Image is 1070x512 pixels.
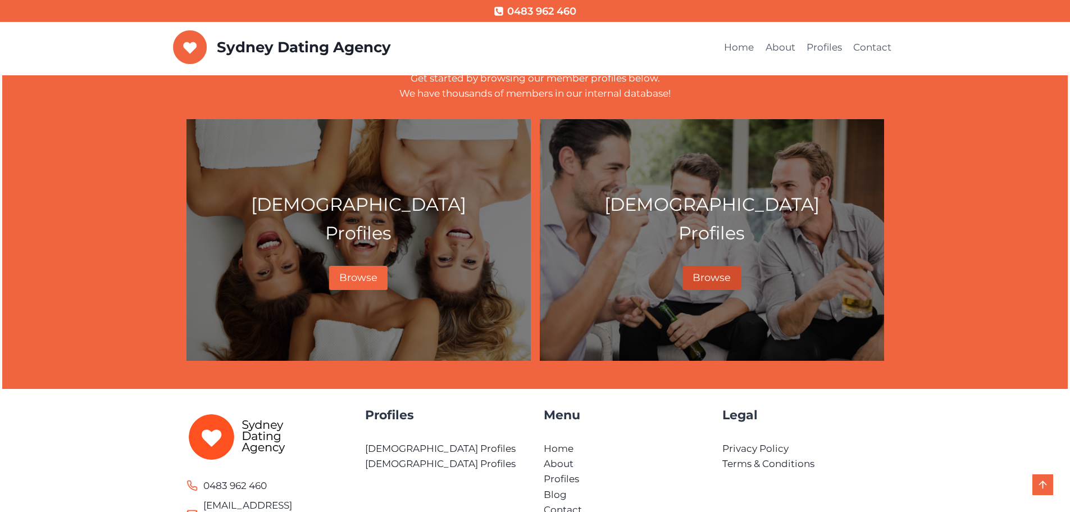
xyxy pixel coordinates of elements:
[801,34,848,61] a: Profiles
[186,477,267,495] a: 0483 962 460
[693,271,731,284] span: Browse
[217,39,391,56] p: Sydney Dating Agency
[365,443,516,454] a: [DEMOGRAPHIC_DATA] Profiles
[365,458,516,469] a: [DEMOGRAPHIC_DATA] Profiles
[544,443,573,454] a: Home
[507,3,576,20] span: 0483 962 460
[682,266,741,290] a: Browse
[173,30,207,64] img: Sydney Dating Agency
[544,458,573,469] a: About
[186,71,884,101] p: Get started by browsing our member profiles below. We have thousands of members in our internal d...
[339,271,377,284] span: Browse
[759,34,800,61] a: About
[329,266,388,290] a: Browse
[718,34,898,61] nav: Primary
[848,34,897,61] a: Contact
[196,190,521,247] p: [DEMOGRAPHIC_DATA] Profiles
[544,489,567,500] a: Blog
[494,3,576,20] a: 0483 962 460
[722,458,814,469] a: Terms & Conditions
[544,473,579,484] a: Profiles
[544,406,705,424] h4: Menu
[718,34,759,61] a: Home
[722,406,884,424] h4: Legal
[1032,474,1053,495] a: Scroll to top
[365,406,527,424] h4: Profiles
[549,190,875,247] p: [DEMOGRAPHIC_DATA] Profiles
[173,30,391,64] a: Sydney Dating Agency
[203,477,267,495] span: 0483 962 460
[722,443,789,454] a: Privacy Policy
